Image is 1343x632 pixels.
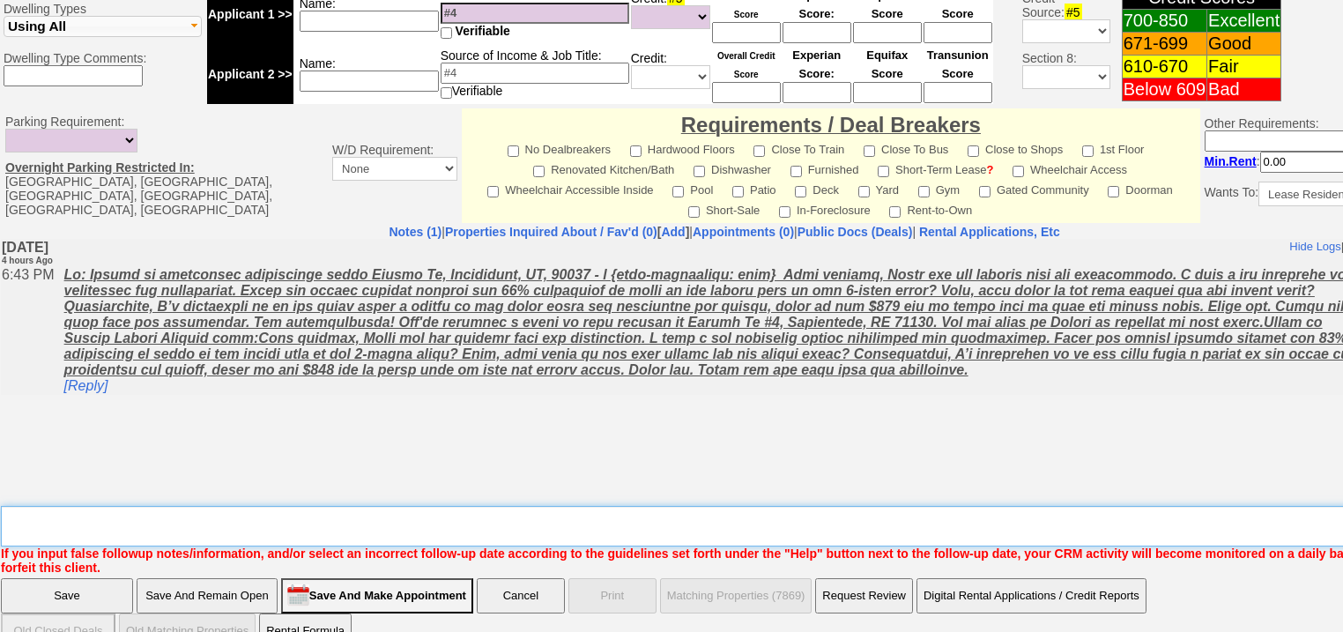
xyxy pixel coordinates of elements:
button: Print [568,578,657,613]
span: Rent [1229,154,1257,168]
button: Using All [4,16,202,37]
label: No Dealbreakers [508,138,612,158]
input: Save And Remain Open [137,578,278,613]
input: Ask Customer: Do You Know Your Equifax Credit Score [853,22,922,43]
button: Request Review [815,578,913,613]
font: Equifax Score [866,48,908,80]
label: Yard [858,178,900,198]
input: Ask Customer: Do You Know Your Transunion Credit Score [924,22,992,43]
td: 610-670 [1122,56,1206,78]
input: Pool [672,186,684,197]
font: Transunion Score [927,48,989,80]
a: Hide Logs [1288,1,1340,14]
input: No Dealbreakers [508,145,519,157]
input: Furnished [790,166,802,177]
input: Short-Term Lease? [878,166,889,177]
input: In-Foreclosure [779,206,790,218]
label: Doorman [1108,178,1172,198]
input: Ask Customer: Do You Know Your Overall Credit Score [712,22,781,43]
font: Overall Credit Score [717,51,775,79]
label: Wheelchair Accessible Inside [487,178,653,198]
td: Credit: [630,44,711,104]
td: 671-699 [1122,33,1206,56]
input: Wheelchair Accessible Inside [487,186,499,197]
a: Properties Inquired About / Fav'd (0) [445,225,657,239]
td: Source of Income & Job Title: Verifiable [440,44,630,104]
input: Patio [732,186,744,197]
label: Close to Shops [968,138,1063,158]
a: [Reply] [63,139,108,154]
b: Min. [1205,154,1257,168]
td: Name: [293,44,440,104]
button: Cancel [477,578,565,613]
input: Renovated Kitchen/Bath [533,166,545,177]
u: Overnight Parking Restricted In: [5,160,195,175]
a: ? [986,163,993,176]
a: Rental Applications, Etc [916,225,1060,239]
input: Save [1,578,133,613]
font: Experian Score: [792,48,841,80]
label: Wheelchair Access [1013,158,1127,178]
input: 1st Floor [1082,145,1094,157]
label: Furnished [790,158,859,178]
td: Bad [1207,78,1281,101]
label: Hardwood Floors [630,138,735,158]
input: Close To Bus [864,145,875,157]
label: Deck [795,178,839,198]
label: Pool [672,178,713,198]
td: Below 609 [1122,78,1206,101]
input: Close To Train [753,145,765,157]
label: In-Foreclosure [779,198,871,219]
label: Patio [732,178,776,198]
a: Appointments (0) [693,225,794,239]
input: Close to Shops [968,145,979,157]
input: Gym [918,186,930,197]
label: Gym [918,178,960,198]
td: Excellent [1207,10,1281,33]
label: Rent-to-Own [889,198,972,219]
a: Add [661,225,685,239]
a: Notes (1) [389,225,441,239]
input: #4 [441,63,629,84]
input: Ask Customer: Do You Know Your Equifax Credit Score [853,82,922,103]
label: Dishwasher [694,158,771,178]
td: Parking Requirement: [GEOGRAPHIC_DATA], [GEOGRAPHIC_DATA], [GEOGRAPHIC_DATA], [GEOGRAPHIC_DATA], ... [1,108,328,223]
label: Short-Sale [688,198,760,219]
font: Requirements / Deal Breakers [681,113,981,137]
label: 1st Floor [1082,138,1145,158]
nobr: Rental Applications, Etc [919,225,1060,239]
input: Save And Make Appointment [281,578,473,613]
b: [DATE] [1,1,52,27]
span: Verifiable [456,24,510,38]
input: Hardwood Floors [630,145,642,157]
label: Short-Term Lease [878,158,993,178]
input: #4 [441,3,629,24]
input: Gated Community [979,186,991,197]
label: Close To Train [753,138,844,158]
label: Gated Community [979,178,1089,198]
input: Ask Customer: Do You Know Your Experian Credit Score [783,22,851,43]
span: #5 [1065,4,1082,21]
input: Dishwasher [694,166,705,177]
a: Public Docs (Deals) [798,225,913,239]
input: Deck [795,186,806,197]
input: Yard [858,186,870,197]
input: Doorman [1108,186,1119,197]
input: Wheelchair Access [1013,166,1024,177]
b: [ ] [445,225,689,239]
button: Digital Rental Applications / Credit Reports [916,578,1146,613]
input: Ask Customer: Do You Know Your Experian Credit Score [783,82,851,103]
input: Ask Customer: Do You Know Your Overall Credit Score [712,82,781,103]
td: Good [1207,33,1281,56]
td: W/D Requirement: [328,108,462,223]
input: Short-Sale [688,206,700,218]
label: Renovated Kitchen/Bath [533,158,674,178]
font: 4 hours Ago [1,17,52,26]
button: Matching Properties (7869) [660,578,812,613]
span: Using All [8,19,66,33]
td: 700-850 [1122,10,1206,33]
td: Applicant 2 >> [207,44,293,104]
label: Close To Bus [864,138,948,158]
input: Ask Customer: Do You Know Your Transunion Credit Score [924,82,992,103]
